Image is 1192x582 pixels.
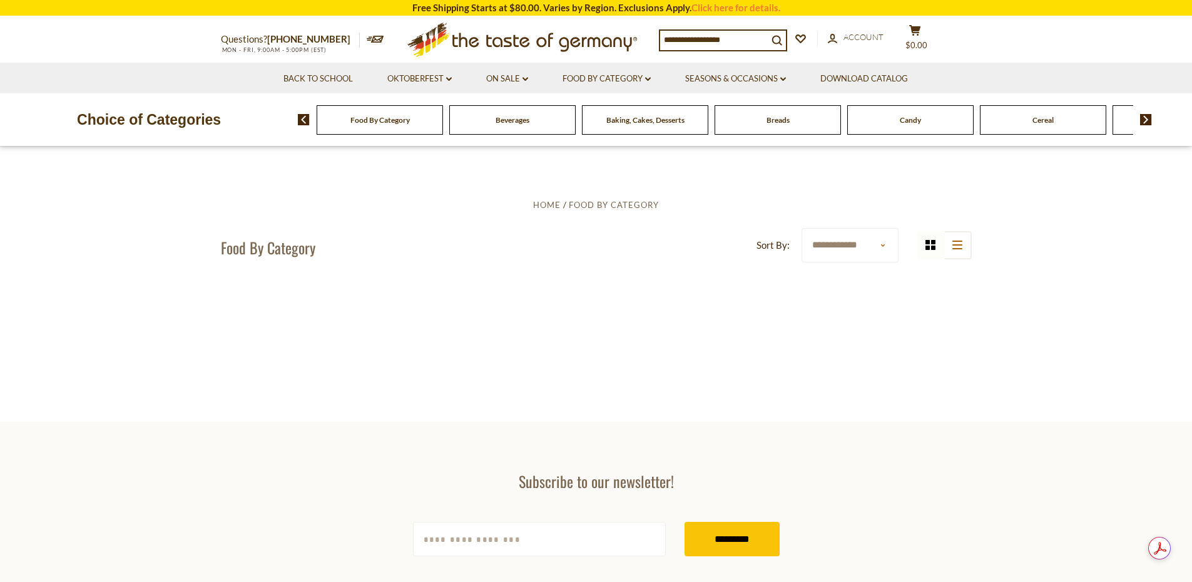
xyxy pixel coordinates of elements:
a: Oktoberfest [387,72,452,86]
a: Beverages [496,115,529,125]
a: On Sale [486,72,528,86]
a: Baking, Cakes, Desserts [606,115,685,125]
a: Candy [900,115,921,125]
img: next arrow [1140,114,1152,125]
a: Food By Category [563,72,651,86]
a: Back to School [283,72,353,86]
a: [PHONE_NUMBER] [267,33,350,44]
span: MON - FRI, 9:00AM - 5:00PM (EST) [221,46,327,53]
span: Account [843,32,884,42]
img: previous arrow [298,114,310,125]
a: Breads [767,115,790,125]
a: Home [533,200,561,210]
h3: Subscribe to our newsletter! [413,472,780,491]
button: $0.00 [897,24,934,56]
a: Seasons & Occasions [685,72,786,86]
label: Sort By: [756,237,790,253]
a: Food By Category [350,115,410,125]
h1: Food By Category [221,238,315,257]
span: $0.00 [905,40,927,50]
a: Download Catalog [820,72,908,86]
a: Click here for details. [691,2,780,13]
p: Questions? [221,31,360,48]
a: Account [828,31,884,44]
a: Cereal [1032,115,1054,125]
a: Food By Category [569,200,659,210]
